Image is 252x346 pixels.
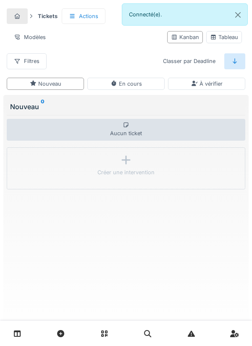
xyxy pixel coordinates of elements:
div: En cours [110,80,142,88]
div: Tableau [210,33,238,41]
div: Nouveau [10,102,242,112]
div: Nouveau [30,80,61,88]
div: Aucun ticket [7,119,245,141]
div: Créer une intervention [97,168,155,176]
sup: 0 [41,102,45,112]
div: Filtres [7,53,47,69]
div: Kanban [171,33,199,41]
strong: Tickets [34,12,61,20]
div: À vérifier [191,80,223,88]
div: Connecté(e). [122,3,248,26]
div: Classer par Deadline [156,53,223,69]
div: Modèles [7,29,53,45]
div: Actions [62,8,105,24]
button: Close [228,4,247,26]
